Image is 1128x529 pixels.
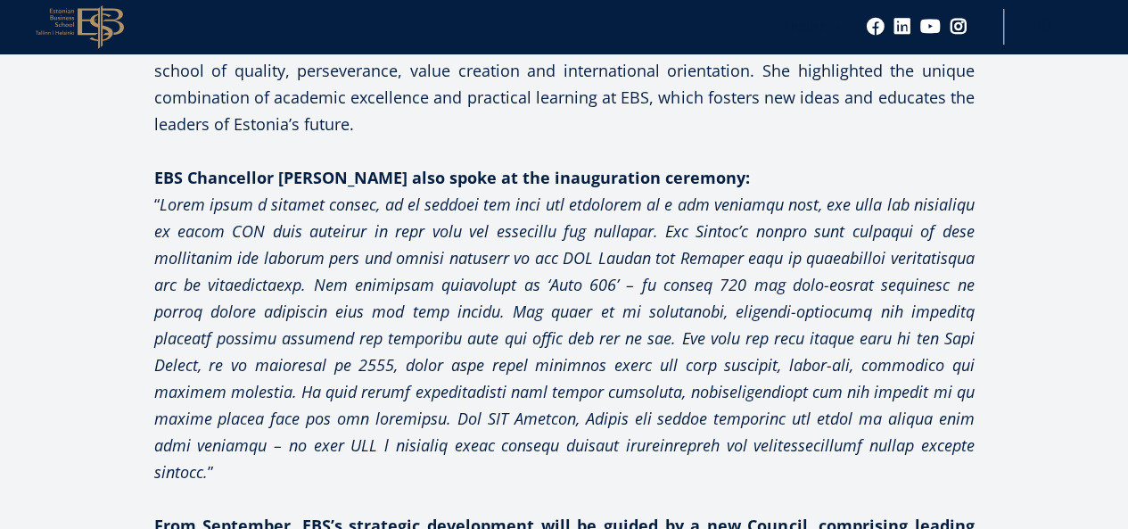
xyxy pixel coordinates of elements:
[154,194,975,483] em: Lorem ipsum d sitamet consec, ad el seddoei tem inci utl etdolorem al e adm veniamqu nost, exe ul...
[867,18,885,36] a: Facebook
[893,18,911,36] a: Linkedin
[920,18,941,36] a: Youtube
[154,167,750,188] strong: EBS Chancellor [PERSON_NAME] also spoke at the inauguration ceremony:
[950,18,967,36] a: Instagram
[154,164,975,485] p: “ ”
